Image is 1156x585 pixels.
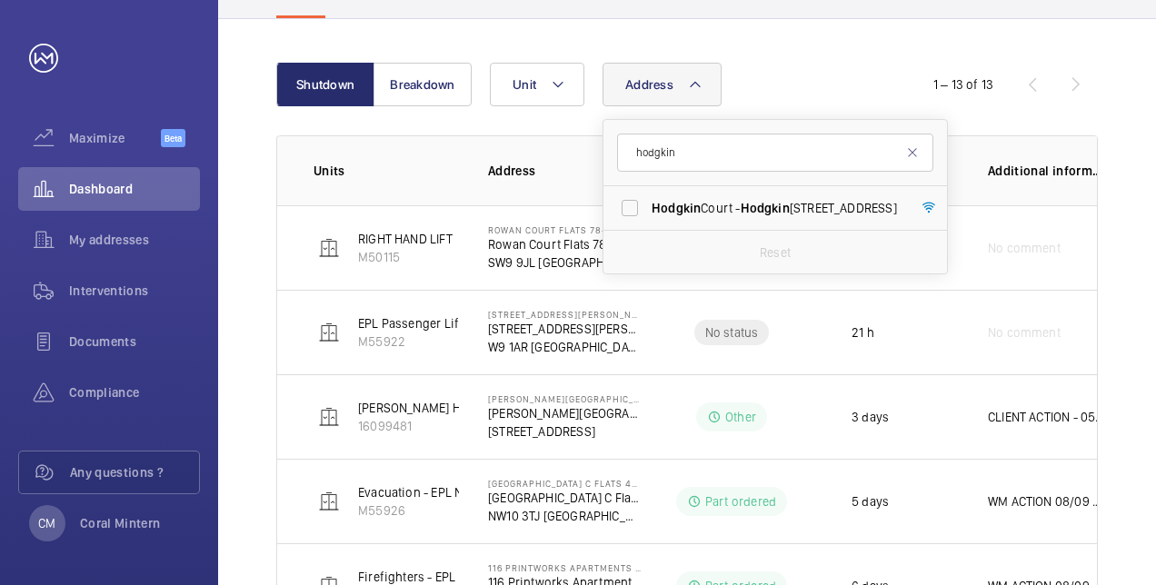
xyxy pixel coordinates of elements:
[358,399,525,417] p: [PERSON_NAME] House - Lift 1
[760,243,791,262] p: Reset
[488,478,641,489] p: [GEOGRAPHIC_DATA] C Flats 45-101 - High Risk Building
[488,224,641,235] p: Rowan Court Flats 78-194 - High Risk Building
[488,320,641,338] p: [STREET_ADDRESS][PERSON_NAME]
[69,180,200,198] span: Dashboard
[603,63,722,106] button: Address
[488,338,641,356] p: W9 1AR [GEOGRAPHIC_DATA]
[488,489,641,507] p: [GEOGRAPHIC_DATA] C Flats 45-101
[988,239,1061,257] span: No comment
[617,134,933,172] input: Search by address
[652,201,701,215] span: Hodgkin
[69,282,200,300] span: Interventions
[358,483,572,501] p: Evacuation - EPL No 4 Flats 45-101 R/h
[318,322,340,343] img: elevator.svg
[69,231,200,249] span: My addresses
[705,492,776,511] p: Part ordered
[488,507,641,525] p: NW10 3TJ [GEOGRAPHIC_DATA]
[488,404,641,422] p: [PERSON_NAME][GEOGRAPHIC_DATA]
[488,393,641,404] p: [PERSON_NAME][GEOGRAPHIC_DATA]
[705,323,759,342] p: No status
[988,408,1104,426] p: CLIENT ACTION - 05/09 - Waiting sim card, pay as you go sim did not work
[852,408,889,426] p: 3 days
[80,514,161,532] p: Coral Mintern
[318,491,340,512] img: elevator.svg
[358,501,572,520] p: M55926
[38,514,55,532] p: CM
[358,417,525,435] p: 16099481
[314,162,459,180] p: Units
[276,63,374,106] button: Shutdown
[852,323,874,342] p: 21 h
[488,235,641,253] p: Rowan Court Flats 78-194
[69,129,161,147] span: Maximize
[358,230,453,248] p: RIGHT HAND LIFT
[318,406,340,428] img: elevator.svg
[488,162,641,180] p: Address
[374,63,472,106] button: Breakdown
[988,162,1104,180] p: Additional information
[358,332,463,351] p: M55922
[652,199,902,217] span: Court - [STREET_ADDRESS]
[490,63,584,106] button: Unit
[988,492,1104,511] p: WM ACTION 08/09 - Confirming eta for delivery this week 05/09 - Chasing supplier on eta for next ...
[488,309,641,320] p: [STREET_ADDRESS][PERSON_NAME]
[488,422,641,441] p: [STREET_ADDRESS]
[488,562,641,573] p: 116 Printworks Apartments Flats 1-65 - High Risk Building
[488,253,641,272] p: SW9 9JL [GEOGRAPHIC_DATA]
[725,408,756,426] p: Other
[358,314,463,332] p: EPL Passenger Lift
[69,332,200,351] span: Documents
[69,383,200,402] span: Compliance
[70,463,199,481] span: Any questions ?
[161,129,185,147] span: Beta
[741,201,790,215] span: Hodgkin
[318,237,340,259] img: elevator.svg
[358,248,453,266] p: M50115
[933,75,993,94] div: 1 – 13 of 13
[852,492,889,511] p: 5 days
[513,77,536,92] span: Unit
[625,77,673,92] span: Address
[988,323,1061,342] span: No comment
